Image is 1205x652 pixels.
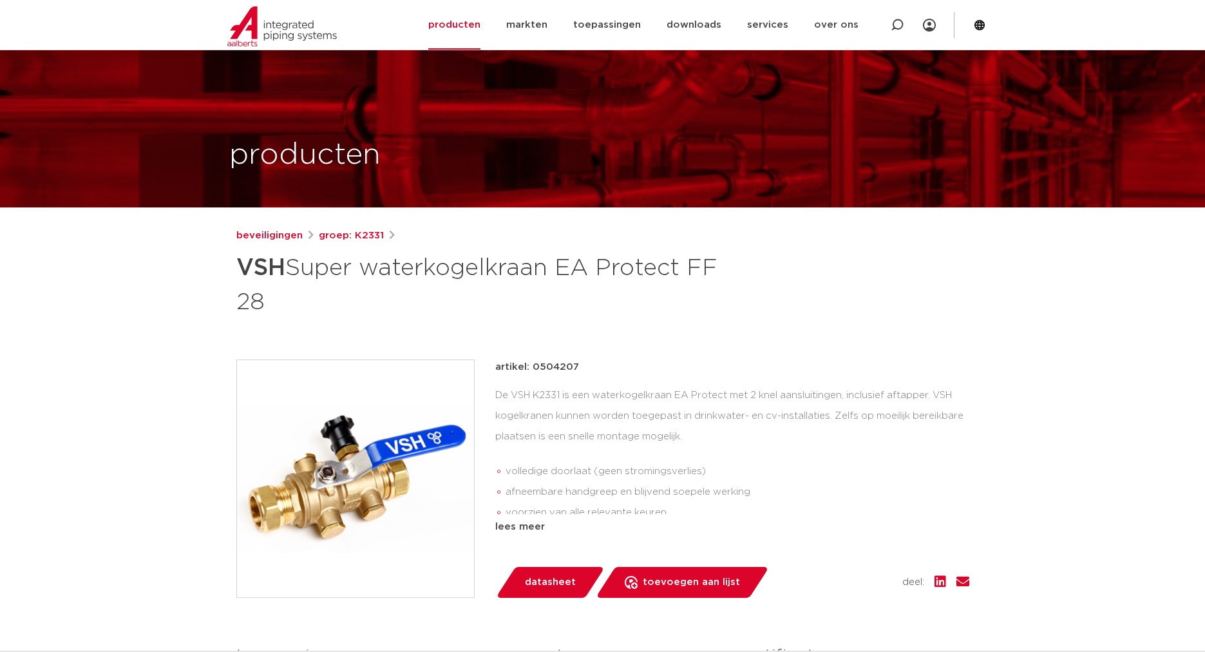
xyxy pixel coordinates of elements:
[506,461,969,482] li: volledige doorlaat (geen stromingsverlies)
[237,360,474,597] img: Product Image for VSH Super waterkogelkraan EA Protect FF 28
[506,503,969,523] li: voorzien van alle relevante keuren
[319,228,384,244] a: groep: K2331
[902,575,924,590] span: deel:
[495,567,605,598] a: datasheet
[495,519,969,535] div: lees meer
[229,135,381,176] h1: producten
[506,482,969,503] li: afneembare handgreep en blijvend soepele werking
[236,256,285,280] strong: VSH
[236,249,720,318] h1: Super waterkogelkraan EA Protect FF 28
[643,572,740,593] span: toevoegen aan lijst
[495,360,579,375] p: artikel: 0504207
[525,572,576,593] span: datasheet
[495,385,969,514] div: De VSH K2331 is een waterkogelkraan EA Protect met 2 knel aansluitingen, inclusief aftapper. VSH ...
[236,228,303,244] a: beveiligingen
